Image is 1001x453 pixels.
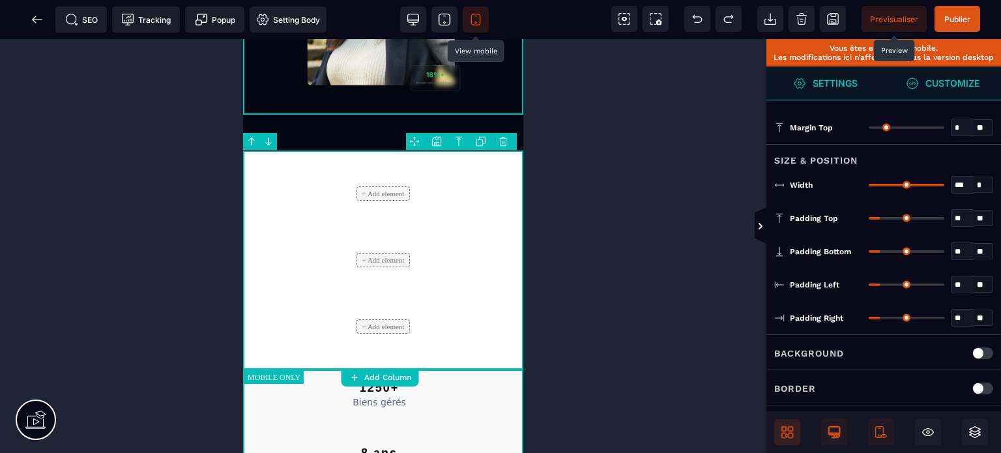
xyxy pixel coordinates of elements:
[925,78,979,88] strong: Customize
[962,419,988,445] span: Open Layers
[611,6,637,32] span: View components
[790,280,839,290] span: Padding Left
[790,213,838,224] span: Padding Top
[10,406,263,422] h2: 8 ans
[790,313,843,323] span: Padding Right
[821,419,847,445] span: Desktop Only
[790,123,833,133] span: Margin Top
[773,44,994,53] p: Vous êtes en version mobile.
[195,13,235,26] span: Popup
[790,180,813,190] span: Width
[10,341,263,357] h2: 1250+
[915,419,941,445] span: Hide/Show Block
[121,13,171,26] span: Tracking
[884,66,1001,100] span: Open Style Manager
[868,419,894,445] span: Mobile Only
[773,53,994,62] p: Les modifications ici n’affecterons pas la version desktop
[256,13,320,26] span: Setting Body
[774,345,844,361] p: Background
[766,66,884,100] span: Settings
[813,78,858,88] strong: Settings
[766,144,1001,168] div: Size & Position
[774,381,816,396] p: Border
[790,246,851,257] span: Padding Bottom
[862,6,927,32] span: Preview
[109,358,163,368] span: Biens gérés
[65,13,98,26] span: SEO
[106,423,166,433] span: D'expérience
[774,419,800,445] span: Open Blocks
[341,368,419,387] button: Add Column
[364,373,411,382] strong: Add Column
[944,14,970,24] span: Publier
[870,14,918,24] span: Previsualiser
[643,6,669,32] span: Screenshot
